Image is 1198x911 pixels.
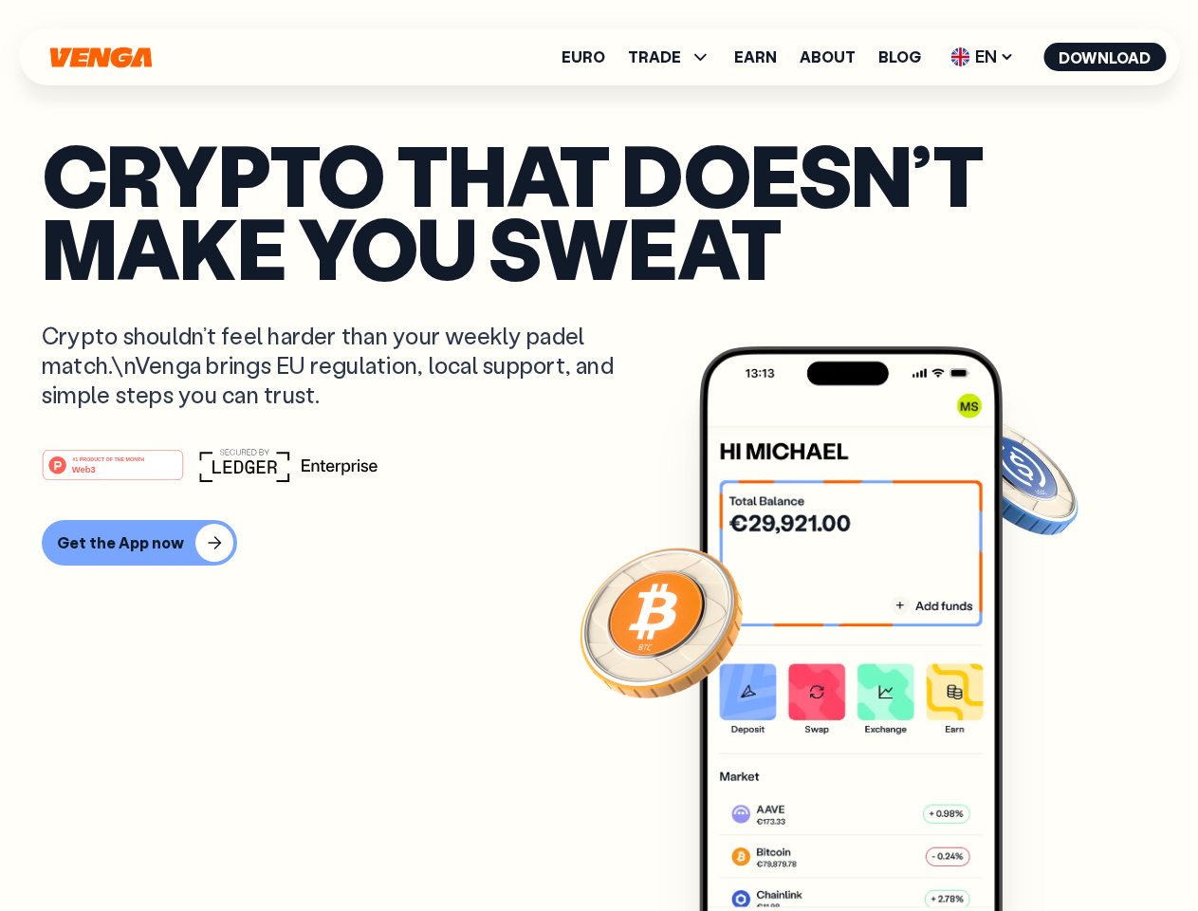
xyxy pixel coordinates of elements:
span: EN [944,42,1021,72]
a: Get the App now [42,520,1156,566]
button: Download [1043,43,1166,71]
button: Get the App now [42,520,237,566]
a: #1 PRODUCT OF THE MONTHWeb3 [42,460,184,485]
a: About [800,49,856,65]
img: Bitcoin [576,536,746,707]
span: TRADE [628,46,711,68]
svg: Home [47,46,154,68]
span: TRADE [628,49,681,65]
p: Crypto shouldn’t feel harder than your weekly padel match.\nVenga brings EU regulation, local sup... [42,321,641,410]
img: flag-uk [950,47,969,66]
a: Earn [734,49,777,65]
a: Euro [562,49,605,65]
a: Blog [878,49,921,65]
tspan: #1 PRODUCT OF THE MONTH [72,455,144,461]
tspan: Web3 [72,463,96,474]
img: USDC coin [946,408,1082,545]
p: Crypto that doesn’t make you sweat [42,138,1156,283]
div: Get the App now [57,533,184,552]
